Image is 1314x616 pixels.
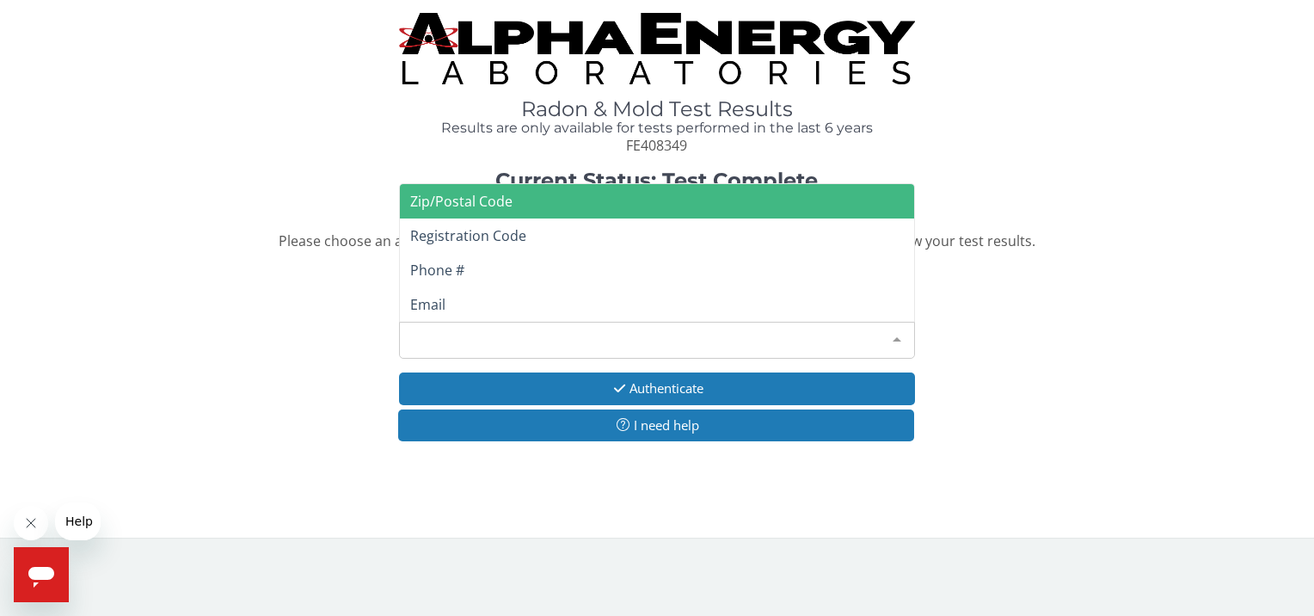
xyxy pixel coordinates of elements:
iframe: Button to launch messaging window [14,547,69,602]
iframe: Close message [14,506,48,540]
span: Registration Code [410,226,526,245]
span: FE408349 [626,136,687,155]
span: Email [410,295,445,314]
img: TightCrop.jpg [399,13,914,84]
h4: Results are only available for tests performed in the last 6 years [399,120,914,136]
span: To protect your confidential test results, we need to confirm some information. Please choose an ... [279,212,1035,250]
span: Phone # [410,261,464,280]
h1: Radon & Mold Test Results [399,98,914,120]
iframe: Message from company [55,502,101,540]
button: Authenticate [399,373,914,404]
span: Zip/Postal Code [410,192,513,211]
button: I need help [398,410,913,441]
strong: Current Status: Test Complete [495,168,818,193]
